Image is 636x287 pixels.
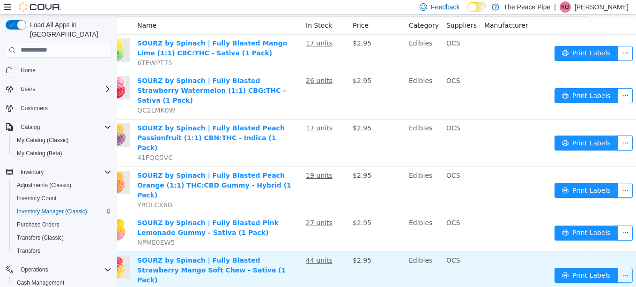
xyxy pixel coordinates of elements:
p: [PERSON_NAME] [575,1,629,13]
span: Transfers [17,247,40,255]
u: 44 units [189,242,215,249]
span: Inventory Count [17,195,57,202]
button: Operations [2,263,115,276]
span: Inventory [21,168,44,176]
span: Users [17,83,111,95]
span: Inventory [17,166,111,178]
button: icon: ellipsis [501,31,516,46]
span: Purchase Orders [13,219,111,230]
span: OCS [329,62,343,70]
button: Customers [2,101,115,115]
u: 17 units [189,25,215,32]
td: Edibles [288,237,325,285]
span: OCS [329,110,343,117]
span: Transfers (Classic) [17,234,64,242]
button: icon: ellipsis [501,253,516,268]
span: My Catalog (Classic) [13,135,111,146]
td: Edibles [288,152,325,200]
span: Home [21,67,36,74]
button: icon: printerPrint Labels [437,168,501,183]
span: NPME0EW5 [20,224,58,232]
button: icon: printerPrint Labels [437,253,501,268]
button: icon: ellipsis [501,211,516,226]
button: Users [2,83,115,96]
a: SOURZ by Spinach | Fully Blasted Mango Lime (1:1) CBC:THC - Sativa (1 Pack) [20,25,170,42]
u: 27 units [189,204,215,212]
td: Edibles [288,58,325,105]
span: QC2LMK0W [20,92,59,99]
span: $2.95 [236,204,254,212]
span: My Catalog (Beta) [17,150,62,157]
a: SOURZ by Spinach | Fully Blasted Strawberry Watermelon (1:1) CBG:THC - Sativa (1 Pack) [20,62,169,90]
button: Transfers (Classic) [9,231,115,244]
button: My Catalog (Beta) [9,147,115,160]
u: 26 units [189,62,215,70]
span: KG [561,1,569,13]
span: Home [17,64,111,76]
span: Cash Management [17,279,64,287]
button: icon: printerPrint Labels [437,31,501,46]
button: icon: ellipsis [501,74,516,89]
span: Adjustments (Classic) [17,181,71,189]
span: $2.95 [236,242,254,249]
a: Purchase Orders [13,219,63,230]
span: Transfers [13,245,111,257]
button: Inventory Manager (Classic) [9,205,115,218]
a: Inventory Count [13,193,60,204]
button: icon: printerPrint Labels [437,121,501,136]
a: SOURZ by Spinach | Fully Blasted Pink Lemonade Gummy - Sativa (1 Pack) [20,204,162,222]
a: My Catalog (Classic) [13,135,73,146]
img: Cova [19,2,61,12]
a: Home [17,65,39,76]
span: Load All Apps in [GEOGRAPHIC_DATA] [26,20,111,39]
button: Inventory [2,166,115,179]
span: OCS [329,204,343,212]
a: My Catalog (Beta) [13,148,66,159]
span: In Stock [189,7,215,15]
p: The Peace Pipe [504,1,551,13]
span: YRDLCK6G [20,187,56,194]
span: 6TEWPT75 [20,45,55,52]
a: Adjustments (Classic) [13,180,75,191]
a: Customers [17,103,52,114]
button: icon: printerPrint Labels [437,211,501,226]
span: $2.95 [236,157,254,165]
span: Catalog [17,121,111,133]
button: My Catalog (Classic) [9,134,115,147]
span: OCS [329,242,343,249]
span: 41FQQ5VC [20,139,56,147]
span: Name [20,7,39,15]
span: My Catalog (Classic) [17,136,69,144]
span: Manufacturer [367,7,411,15]
button: Transfers [9,244,115,257]
button: Catalog [2,121,115,134]
a: SOURZ by Spinach | Fully Blasted Peach Orange (1:1) THC:CBD Gummy - Hybrid (1 Pack) [20,157,174,184]
a: SOURZ by Spinach | Fully Blasted Peach Passionfruit (1:1) CBN:THC - Indica (1 Pack) [20,110,168,137]
button: icon: printerPrint Labels [437,74,501,89]
a: Transfers (Classic) [13,232,67,243]
span: $2.95 [236,110,254,117]
td: Edibles [288,20,325,58]
button: Inventory [17,166,47,178]
span: Category [292,7,322,15]
span: Price [236,7,251,15]
span: Inventory Manager (Classic) [17,208,87,215]
span: VGNDCU4B [20,272,58,279]
span: Transfers (Classic) [13,232,111,243]
button: icon: ellipsis [501,121,516,136]
div: Katie Gordon [560,1,571,13]
u: 17 units [189,110,215,117]
span: Operations [21,266,48,273]
button: Adjustments (Classic) [9,179,115,192]
button: Operations [17,264,52,275]
span: Catalog [21,123,40,131]
span: Inventory Count [13,193,111,204]
button: Inventory Count [9,192,115,205]
u: 19 units [189,157,215,165]
td: Edibles [288,105,325,152]
input: Dark Mode [467,2,487,12]
span: My Catalog (Beta) [13,148,111,159]
a: Inventory Manager (Classic) [13,206,91,217]
span: Operations [17,264,111,275]
button: Home [2,63,115,77]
